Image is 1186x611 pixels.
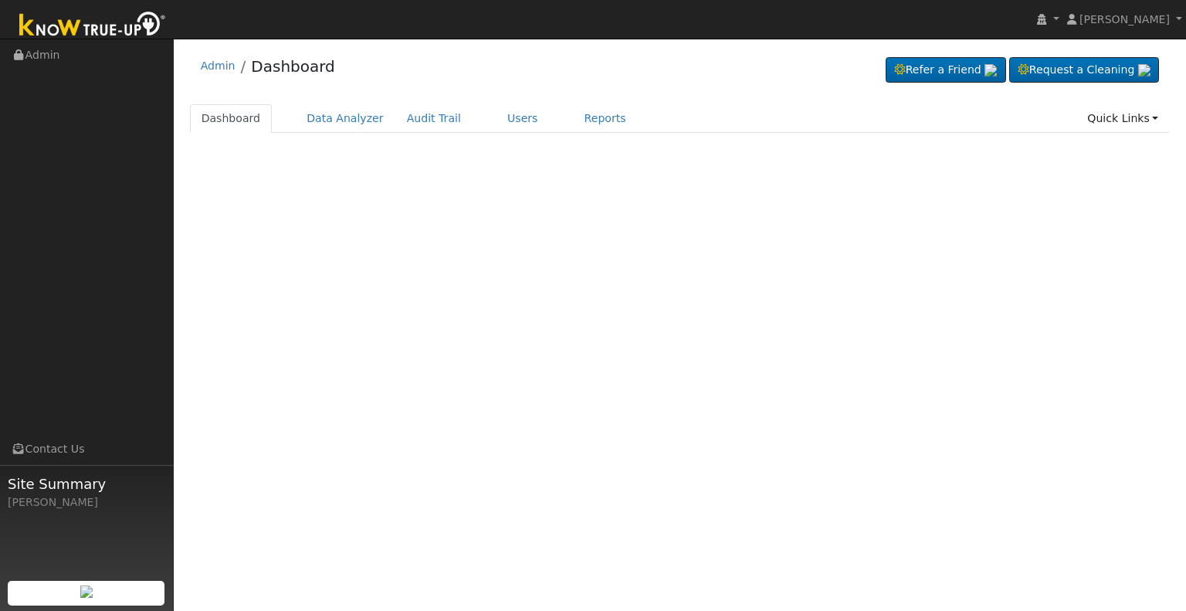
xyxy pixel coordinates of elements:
a: Quick Links [1076,104,1170,133]
img: Know True-Up [12,8,174,43]
a: Users [496,104,550,133]
a: Dashboard [251,57,335,76]
div: [PERSON_NAME] [8,494,165,511]
span: Site Summary [8,474,165,494]
a: Dashboard [190,104,273,133]
span: [PERSON_NAME] [1079,13,1170,25]
img: retrieve [80,586,93,598]
a: Audit Trail [395,104,473,133]
a: Reports [573,104,638,133]
a: Request a Cleaning [1009,57,1159,83]
a: Data Analyzer [295,104,395,133]
img: retrieve [1138,64,1150,76]
a: Refer a Friend [886,57,1006,83]
img: retrieve [984,64,997,76]
a: Admin [201,59,236,72]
